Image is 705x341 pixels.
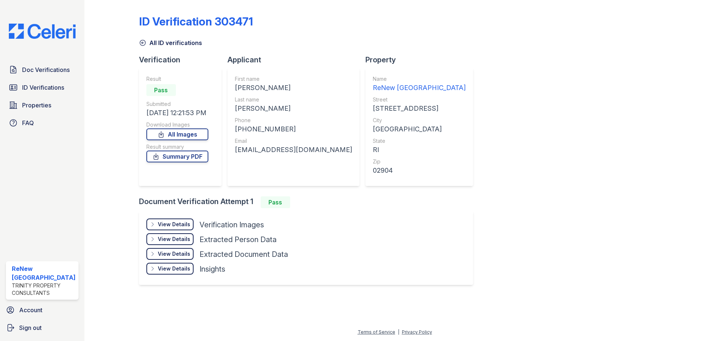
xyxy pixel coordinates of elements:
[146,128,208,140] a: All Images
[235,96,352,103] div: Last name
[3,303,81,317] a: Account
[373,137,466,145] div: State
[6,80,79,95] a: ID Verifications
[228,55,365,65] div: Applicant
[3,320,81,335] a: Sign out
[261,196,290,208] div: Pass
[12,282,76,297] div: Trinity Property Consultants
[139,38,202,47] a: All ID verifications
[158,265,190,272] div: View Details
[199,234,277,245] div: Extracted Person Data
[373,96,466,103] div: Street
[398,329,399,335] div: |
[235,103,352,114] div: [PERSON_NAME]
[373,124,466,134] div: [GEOGRAPHIC_DATA]
[19,323,42,332] span: Sign out
[235,124,352,134] div: [PHONE_NUMBER]
[373,145,466,155] div: RI
[235,75,352,83] div: First name
[139,196,479,208] div: Document Verification Attempt 1
[235,83,352,93] div: [PERSON_NAME]
[146,121,208,128] div: Download Images
[146,108,208,118] div: [DATE] 12:21:53 PM
[22,101,51,110] span: Properties
[146,143,208,151] div: Result summary
[199,249,288,259] div: Extracted Document Data
[358,329,395,335] a: Terms of Service
[6,98,79,113] a: Properties
[199,220,264,230] div: Verification Images
[235,145,352,155] div: [EMAIL_ADDRESS][DOMAIN_NAME]
[146,100,208,108] div: Submitted
[19,306,42,314] span: Account
[22,83,64,92] span: ID Verifications
[6,62,79,77] a: Doc Verifications
[373,165,466,176] div: 02904
[146,84,176,96] div: Pass
[373,75,466,93] a: Name ReNew [GEOGRAPHIC_DATA]
[373,83,466,93] div: ReNew [GEOGRAPHIC_DATA]
[235,137,352,145] div: Email
[22,118,34,127] span: FAQ
[402,329,432,335] a: Privacy Policy
[373,103,466,114] div: [STREET_ADDRESS]
[235,117,352,124] div: Phone
[146,151,208,162] a: Summary PDF
[3,24,81,39] img: CE_Logo_Blue-a8612792a0a2168367f1c8372b55b34899dd931a85d93a1a3d3e32e68fde9ad4.png
[12,264,76,282] div: ReNew [GEOGRAPHIC_DATA]
[199,264,225,274] div: Insights
[139,55,228,65] div: Verification
[373,158,466,165] div: Zip
[373,75,466,83] div: Name
[158,221,190,228] div: View Details
[365,55,479,65] div: Property
[139,15,253,28] div: ID Verification 303471
[674,311,698,334] iframe: chat widget
[146,75,208,83] div: Result
[158,250,190,258] div: View Details
[6,116,79,130] a: FAQ
[158,235,190,243] div: View Details
[373,117,466,124] div: City
[22,65,70,74] span: Doc Verifications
